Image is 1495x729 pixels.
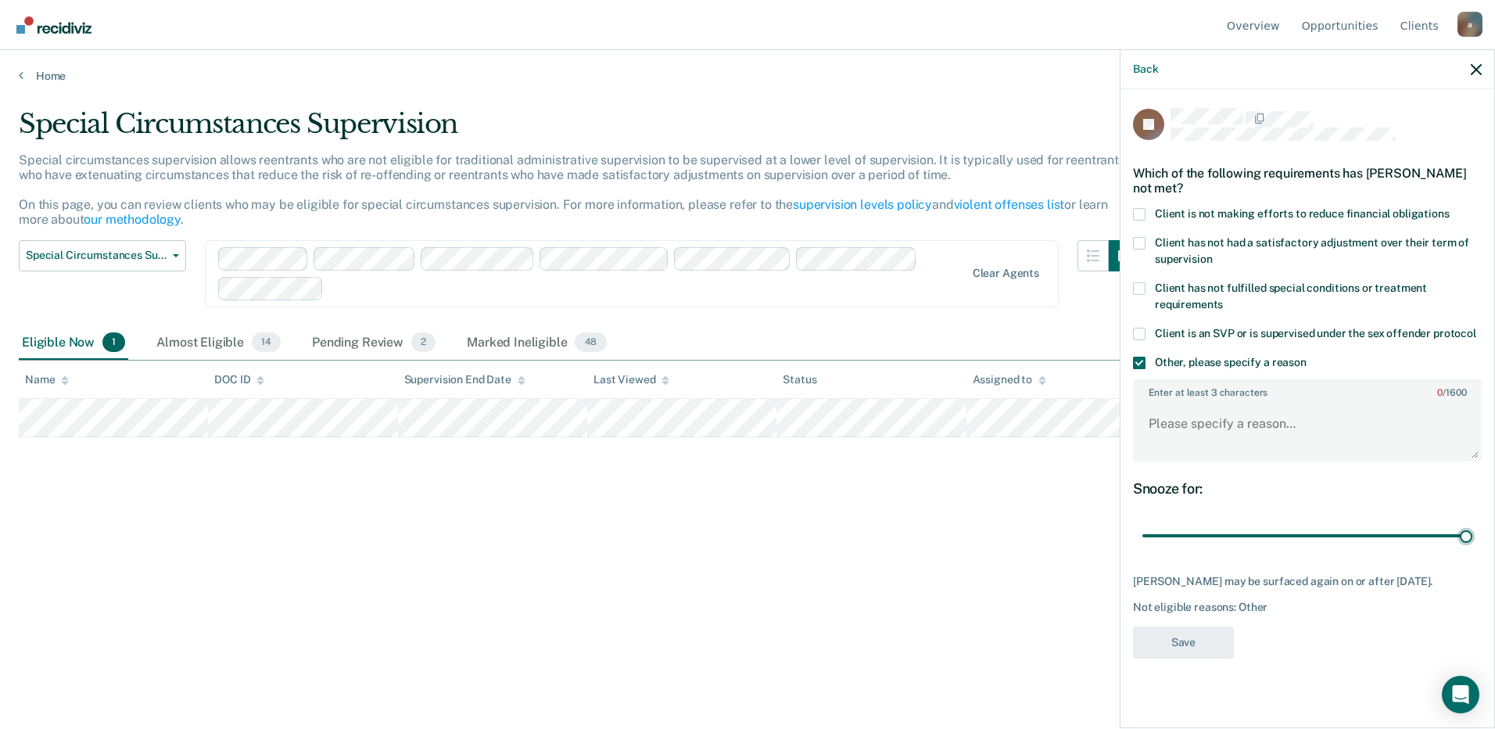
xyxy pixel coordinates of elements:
span: Special Circumstances Supervision [26,249,167,262]
div: Marked Ineligible [464,326,609,361]
a: violent offenses list [954,197,1065,212]
div: Pending Review [309,326,439,361]
div: Supervision End Date [404,373,525,386]
span: / 1600 [1437,387,1466,398]
div: Clear agents [973,267,1039,280]
label: Enter at least 3 characters [1135,381,1480,398]
div: Which of the following requirements has [PERSON_NAME] not met? [1133,153,1482,208]
div: Open Intercom Messenger [1442,676,1479,713]
span: 0 [1437,387,1443,398]
button: Back [1133,63,1158,76]
div: [PERSON_NAME] may be surfaced again on or after [DATE]. [1133,575,1482,588]
div: Almost Eligible [153,326,284,361]
a: our methodology [84,212,181,227]
div: Last Viewed [593,373,669,386]
div: Status [783,373,816,386]
p: Special circumstances supervision allows reentrants who are not eligible for traditional administ... [19,153,1125,228]
div: Assigned to [973,373,1046,386]
div: a [1457,12,1482,37]
span: Other, please specify a reason [1155,356,1307,368]
div: DOC ID [214,373,264,386]
div: Snooze for: [1133,480,1482,497]
div: Eligible Now [19,326,128,361]
a: supervision levels policy [793,197,932,212]
span: 14 [252,332,281,353]
a: Home [19,69,1476,83]
span: Client is not making efforts to reduce financial obligations [1155,207,1450,220]
img: Recidiviz [16,16,91,34]
div: Special Circumstances Supervision [19,108,1140,153]
span: Client has not fulfilled special conditions or treatment requirements [1155,282,1427,311]
button: Save [1133,627,1234,659]
span: Client is an SVP or is supervised under the sex offender protocol [1155,327,1476,339]
div: Not eligible reasons: Other [1133,601,1482,614]
button: Profile dropdown button [1457,12,1482,37]
span: 1 [102,332,125,353]
span: 2 [411,332,436,353]
span: Client has not had a satisfactory adjustment over their term of supervision [1155,236,1469,265]
div: Name [25,373,69,386]
span: 48 [575,332,606,353]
